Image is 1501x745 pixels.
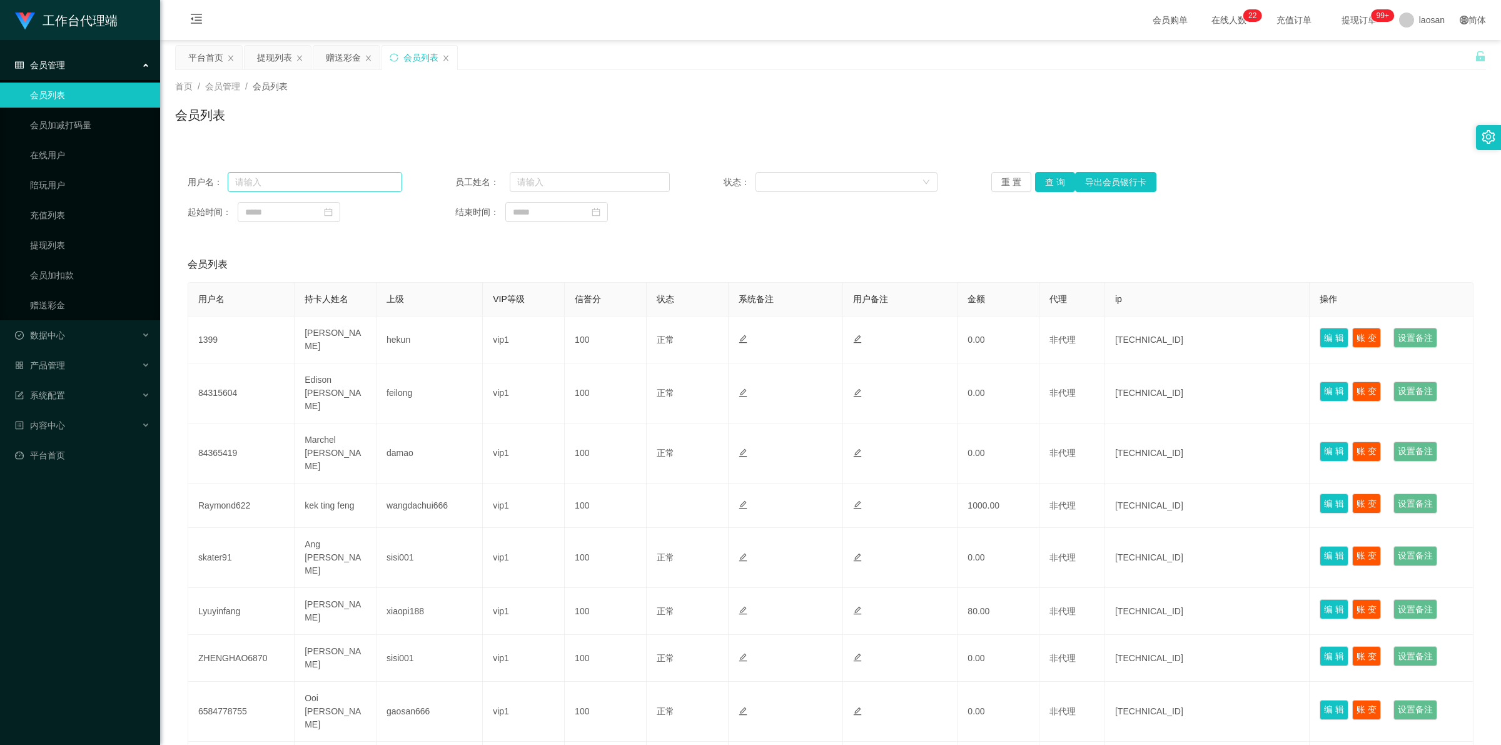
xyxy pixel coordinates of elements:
span: 在线人数 [1205,16,1253,24]
span: 非代理 [1049,388,1076,398]
i: 图标: close [365,54,372,62]
td: Ang [PERSON_NAME] [295,528,377,588]
td: Marchel [PERSON_NAME] [295,423,377,484]
td: Ooi [PERSON_NAME] [295,682,377,742]
td: vip1 [483,317,565,363]
td: wangdachui666 [377,484,483,528]
button: 编 辑 [1320,646,1348,666]
span: 非代理 [1049,500,1076,510]
td: [PERSON_NAME] [295,588,377,635]
td: 0.00 [958,635,1039,682]
td: ZHENGHAO6870 [188,635,295,682]
td: vip1 [483,484,565,528]
td: 100 [565,363,647,423]
td: vip1 [483,423,565,484]
a: 在线用户 [30,143,150,168]
button: 设置备注 [1393,494,1437,514]
a: 图标: dashboard平台首页 [15,443,150,468]
td: sisi001 [377,528,483,588]
span: / [198,81,200,91]
a: 会员加减打码量 [30,113,150,138]
i: 图标: form [15,391,24,400]
i: 图标: edit [739,388,747,397]
button: 编 辑 [1320,442,1348,462]
input: 请输入 [228,172,402,192]
span: / [245,81,248,91]
td: xiaopi188 [377,588,483,635]
span: 产品管理 [15,360,65,370]
button: 编 辑 [1320,328,1348,348]
td: skater91 [188,528,295,588]
td: damao [377,423,483,484]
i: 图标: appstore-o [15,361,24,370]
span: 状态： [724,176,756,189]
span: VIP等级 [493,294,525,304]
button: 设置备注 [1393,328,1437,348]
td: 100 [565,682,647,742]
span: 会员管理 [15,60,65,70]
td: 100 [565,423,647,484]
i: 图标: global [1460,16,1468,24]
span: 内容中心 [15,420,65,430]
span: ip [1115,294,1122,304]
td: 84365419 [188,423,295,484]
h1: 工作台代理端 [43,1,118,41]
td: 100 [565,484,647,528]
div: 赠送彩金 [326,46,361,69]
span: 正常 [657,448,674,458]
span: 信誉分 [575,294,601,304]
td: Lyuyinfang [188,588,295,635]
span: 会员列表 [188,257,228,272]
span: 提现订单 [1335,16,1383,24]
a: 会员列表 [30,83,150,108]
span: 结束时间： [455,206,505,219]
td: 0.00 [958,682,1039,742]
span: 会员管理 [205,81,240,91]
span: 系统配置 [15,390,65,400]
i: 图标: edit [853,606,862,615]
i: 图标: edit [739,707,747,716]
td: [TECHNICAL_ID] [1105,635,1310,682]
i: 图标: menu-fold [175,1,218,41]
h1: 会员列表 [175,106,225,124]
span: 正常 [657,388,674,398]
input: 请输入 [510,172,669,192]
i: 图标: edit [853,449,862,457]
td: kek ting feng [295,484,377,528]
p: 2 [1253,9,1257,22]
span: 代理 [1049,294,1067,304]
span: 持卡人姓名 [305,294,348,304]
td: 0.00 [958,423,1039,484]
button: 账 变 [1352,700,1381,720]
span: 正常 [657,552,674,562]
a: 提现列表 [30,233,150,258]
td: [TECHNICAL_ID] [1105,682,1310,742]
i: 图标: close [442,54,450,62]
i: 图标: edit [853,388,862,397]
i: 图标: edit [739,335,747,343]
button: 编 辑 [1320,382,1348,402]
button: 设置备注 [1393,382,1437,402]
td: 100 [565,317,647,363]
div: 会员列表 [403,46,438,69]
i: 图标: table [15,61,24,69]
span: 状态 [657,294,674,304]
td: Edison [PERSON_NAME] [295,363,377,423]
td: 0.00 [958,528,1039,588]
i: 图标: down [922,178,930,187]
i: 图标: close [227,54,235,62]
td: feilong [377,363,483,423]
span: 操作 [1320,294,1337,304]
span: 起始时间： [188,206,238,219]
button: 账 变 [1352,328,1381,348]
button: 查 询 [1035,172,1075,192]
td: vip1 [483,635,565,682]
sup: 22 [1243,9,1261,22]
span: 用户备注 [853,294,888,304]
span: 非代理 [1049,552,1076,562]
td: sisi001 [377,635,483,682]
i: 图标: edit [853,707,862,716]
i: 图标: check-circle-o [15,331,24,340]
span: 会员列表 [253,81,288,91]
td: gaosan666 [377,682,483,742]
